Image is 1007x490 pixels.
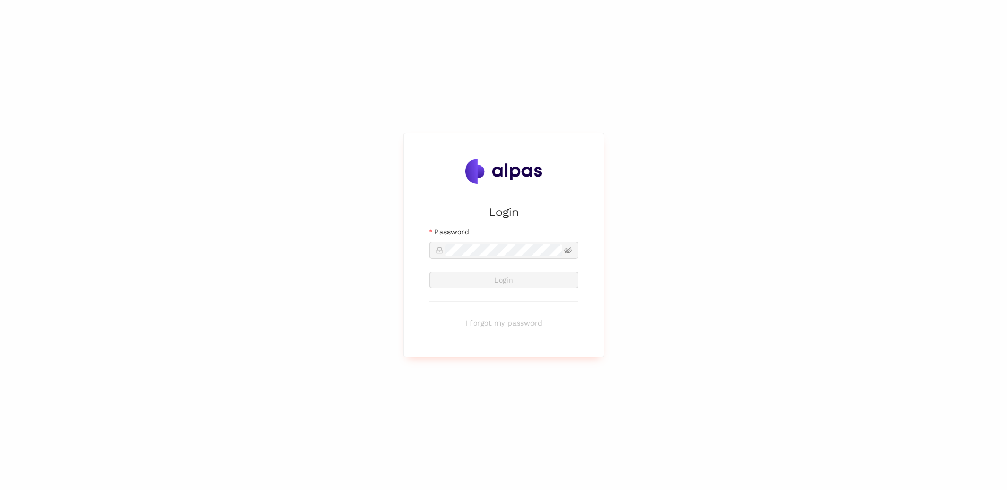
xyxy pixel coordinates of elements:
input: Password [445,244,562,256]
button: Login [429,272,578,288]
button: I forgot my password [429,314,578,331]
span: lock [436,247,443,254]
span: eye-invisible [564,247,572,254]
h2: Login [429,203,578,221]
label: Password [429,226,469,238]
img: Alpas.ai Logo [465,159,543,184]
